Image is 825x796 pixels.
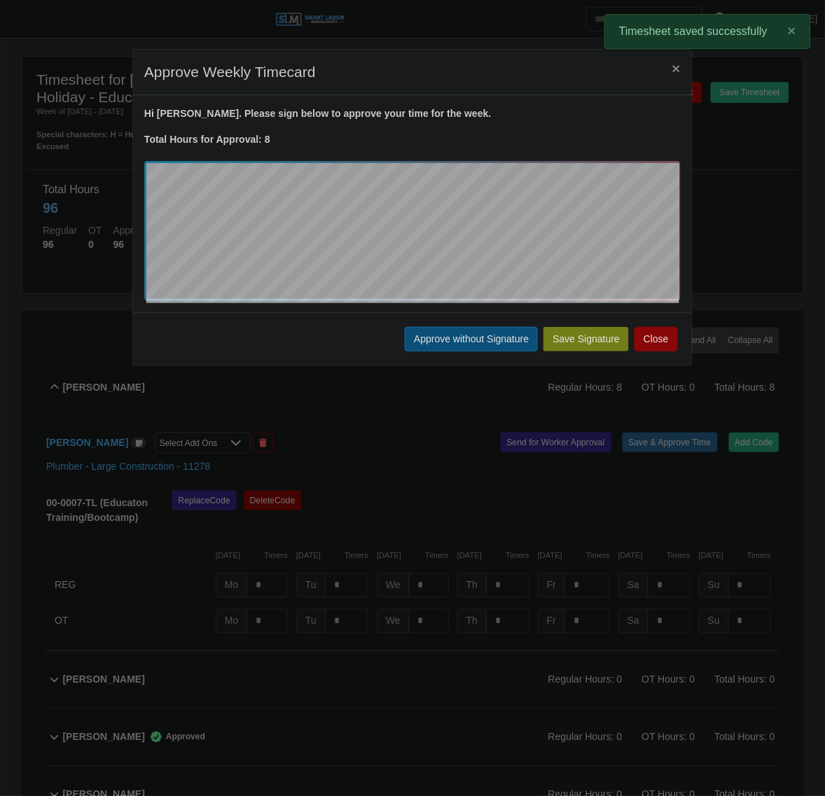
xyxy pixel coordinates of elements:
strong: Hi [PERSON_NAME]. Please sign below to approve your time for the week. [144,108,492,119]
button: Close [635,327,678,351]
div: Timesheet saved successfully [604,14,811,49]
button: Close [661,50,692,87]
h4: Approve Weekly Timecard [144,61,316,83]
button: Approve without Signature [405,327,538,351]
strong: Total Hours for Approval: 8 [144,134,270,145]
span: × [672,60,681,76]
button: Save Signature [543,327,629,351]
